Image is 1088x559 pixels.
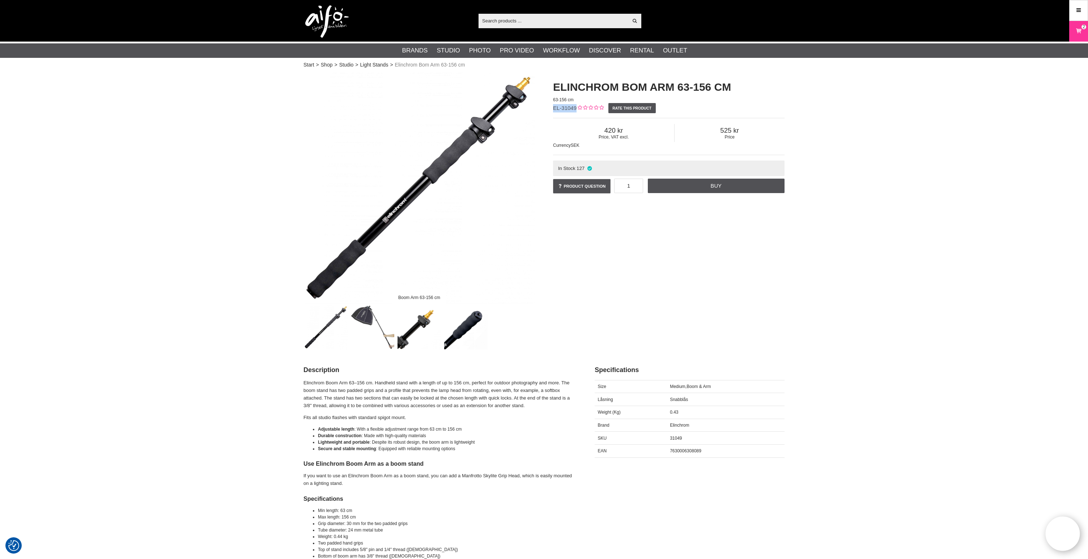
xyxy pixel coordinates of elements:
[305,5,349,38] img: logo.png
[543,46,580,55] a: Workflow
[598,384,606,389] span: Size
[598,397,613,402] span: Låsning
[589,46,621,55] a: Discover
[339,61,354,69] a: Studio
[553,97,574,102] span: 63-156 cm
[598,436,607,441] span: SKU
[437,46,460,55] a: Studio
[663,46,687,55] a: Outlet
[351,306,395,349] img: With Quadra-Octa
[392,291,446,304] div: Boom Arm 63-156 cm
[598,410,621,415] span: Weight (Kg)
[304,306,348,349] img: Boom Arm 63-156 cm
[577,104,604,112] div: Customer rating: 0
[630,46,654,55] a: Rental
[318,440,370,445] strong: Lightweight and portable
[318,426,577,432] li: : With a flexible adjustment range from 63 cm to 156 cm
[303,414,577,422] p: Fits all studio flashes with standard spigot mount.
[553,143,571,148] span: Currency
[469,46,491,55] a: Photo
[479,15,628,26] input: Search products ...
[390,61,393,69] span: >
[670,423,689,428] span: Elinchrom
[402,46,428,55] a: Brands
[586,166,592,171] i: In stock
[303,472,577,487] p: If you want to use an Elinchrom Boom Arm as a boom stand, you can add a Manfrotto Skylite Grip He...
[670,448,701,453] span: 7630006308089
[318,427,354,432] strong: Adjustable length
[500,46,534,55] a: Pro Video
[553,127,674,135] span: 420
[318,432,577,439] li: : Made with high-quality materials
[670,397,688,402] span: Snabblås
[316,61,319,69] span: >
[577,166,585,171] span: 127
[360,61,388,69] a: Light Stands
[303,495,577,503] h3: Specifications
[303,72,535,304] img: Boom Arm 63-156 cm
[318,445,577,452] li: : Equipped with reliable mounting options
[318,514,577,520] li: Max length: 156 cm
[318,433,362,438] strong: Durable construction
[318,546,577,553] li: Top of stand includes 5/8" pin and 1/4" thread ([DEMOGRAPHIC_DATA])
[398,306,441,349] img: In the top of the boom stand, 5/8 stud and 1/4 thread
[553,80,785,95] h1: Elinchrom Bom Arm 63-156 cm
[395,61,465,69] span: Elinchrom Bom Arm 63-156 cm
[303,460,577,468] h3: Use Elinchrom Boom Arm as a boom stand
[553,179,611,193] a: Product question
[598,448,607,453] span: EAN
[1083,24,1085,30] span: 2
[318,520,577,527] li: Grip diameter: 30 mm for the two padded grips
[303,379,577,409] p: Elinchrom Boom Arm 63–156 cm. Handheld stand with a length of up to 156 cm, perfect for outdoor p...
[595,366,785,375] h2: Specifications
[571,143,579,148] span: SEK
[670,384,711,389] span: Medium,Boom & Arm
[1070,23,1088,40] a: 2
[318,540,577,546] li: Two padded hand grips
[670,410,678,415] span: 0.43
[608,103,656,113] a: Rate this product
[303,366,577,375] h2: Description
[355,61,358,69] span: >
[558,166,575,171] span: In Stock
[318,527,577,533] li: Tube diameter: 24 mm metal tube
[318,439,577,445] li: : Despite its robust design, the boom arm is lightweight
[444,306,488,349] img: There is a 3/8 thread at the bottom of the tripod boom.
[675,127,785,135] span: 525
[648,179,785,193] a: Buy
[303,61,314,69] a: Start
[8,540,19,551] img: Revisit consent button
[598,423,609,428] span: Brand
[553,135,674,140] span: Price, VAT excl.
[321,61,333,69] a: Shop
[8,539,19,552] button: Consent Preferences
[670,436,682,441] span: 31049
[318,446,376,451] strong: Secure and stable mounting
[553,105,577,111] span: EL-31049
[334,61,337,69] span: >
[318,507,577,514] li: Min length: 63 cm
[675,135,785,140] span: Price
[318,533,577,540] li: Weight: 0.44 kg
